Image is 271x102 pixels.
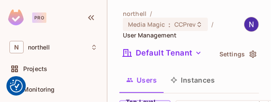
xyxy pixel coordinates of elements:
[168,21,171,28] span: :
[244,17,259,31] img: Nigel Charlton
[119,46,205,60] button: Default Tenant
[123,31,177,39] span: User Management
[150,9,152,18] li: /
[128,20,165,28] span: Media Magic
[23,65,47,72] span: Projects
[28,44,50,51] span: Workspace: northell
[10,80,23,93] img: Revisit consent button
[32,12,46,23] div: Pro
[8,9,24,25] img: SReyMgAAAABJRU5ErkJggg==
[119,69,164,91] button: Users
[9,41,24,53] span: N
[211,20,213,28] li: /
[164,69,222,91] button: Instances
[216,47,259,61] button: Settings
[10,80,23,93] button: Consent Preferences
[174,20,196,28] span: CCPrev
[123,9,146,18] span: the active workspace
[23,86,55,93] span: Monitoring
